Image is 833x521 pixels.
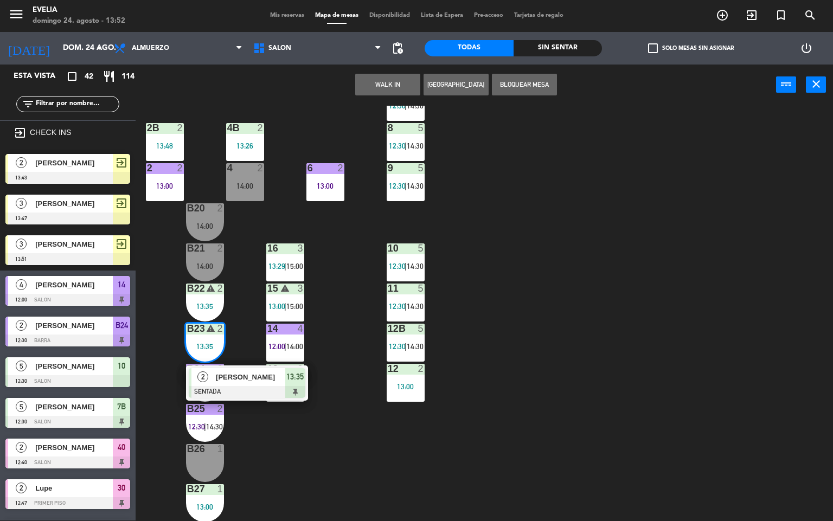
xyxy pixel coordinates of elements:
[267,324,268,333] div: 14
[115,237,128,250] span: exit_to_app
[227,123,228,133] div: 4B
[806,76,826,93] button: close
[492,74,557,95] button: Bloquear Mesa
[407,141,424,150] span: 14:30
[186,222,224,230] div: 14:00
[284,342,286,351] span: |
[407,262,424,271] span: 14:30
[8,6,24,22] i: menu
[298,284,304,293] div: 3
[405,101,407,110] span: |
[355,74,420,95] button: WALK IN
[405,262,407,271] span: |
[66,70,79,83] i: crop_square
[364,12,415,18] span: Disponibilidad
[35,98,119,110] input: Filtrar por nombre...
[217,444,224,454] div: 1
[804,9,817,22] i: search
[35,442,113,453] span: [PERSON_NAME]
[8,6,24,26] button: menu
[33,16,125,27] div: domingo 24. agosto - 13:52
[286,370,304,383] span: 13:35
[226,142,264,150] div: 13:26
[387,383,425,390] div: 13:00
[186,503,224,511] div: 13:00
[116,319,128,332] span: B24
[147,123,148,133] div: 2B
[389,262,406,271] span: 12:30
[35,279,113,291] span: [PERSON_NAME]
[425,40,514,56] div: Todas
[35,483,113,494] span: Lupe
[469,12,509,18] span: Pre-acceso
[418,243,425,253] div: 5
[389,342,406,351] span: 12:30
[146,142,184,150] div: 13:48
[16,239,27,249] span: 3
[197,371,208,382] span: 2
[745,9,758,22] i: exit_to_app
[405,182,407,190] span: |
[217,484,224,494] div: 1
[186,343,224,350] div: 13:35
[280,284,290,293] i: warning
[418,324,425,333] div: 5
[187,444,188,454] div: B26
[514,40,603,56] div: Sin sentar
[267,284,268,293] div: 15
[226,182,264,190] div: 14:00
[187,404,188,414] div: B25
[16,483,27,493] span: 2
[217,243,224,253] div: 2
[187,284,188,293] div: B22
[118,359,125,372] span: 10
[115,197,128,210] span: exit_to_app
[177,123,184,133] div: 2
[16,157,27,168] span: 2
[424,74,489,95] button: [GEOGRAPHIC_DATA]
[418,163,425,173] div: 5
[206,284,215,293] i: warning
[204,422,206,431] span: |
[146,182,184,190] div: 13:00
[187,243,188,253] div: B21
[298,364,304,374] div: 3
[268,44,291,52] span: SALON
[16,320,27,331] span: 2
[30,128,71,137] label: CHECK INS
[268,302,285,311] span: 13:00
[187,364,188,374] div: B24
[35,320,113,331] span: [PERSON_NAME]
[132,44,169,52] span: Almuerzo
[177,163,184,173] div: 2
[35,198,113,209] span: [PERSON_NAME]
[407,302,424,311] span: 14:30
[102,70,116,83] i: restaurant
[217,203,224,213] div: 2
[265,12,310,18] span: Mis reservas
[418,364,425,374] div: 2
[186,303,224,310] div: 13:35
[780,78,793,91] i: power_input
[407,342,424,351] span: 14:30
[118,278,125,291] span: 14
[16,279,27,290] span: 4
[389,302,406,311] span: 12:30
[35,361,113,372] span: [PERSON_NAME]
[716,9,729,22] i: add_circle_outline
[217,404,224,414] div: 2
[35,401,113,413] span: [PERSON_NAME]
[389,141,406,150] span: 12:30
[206,422,223,431] span: 14:30
[306,182,344,190] div: 13:00
[16,198,27,209] span: 3
[147,163,148,173] div: 2
[118,441,125,454] span: 40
